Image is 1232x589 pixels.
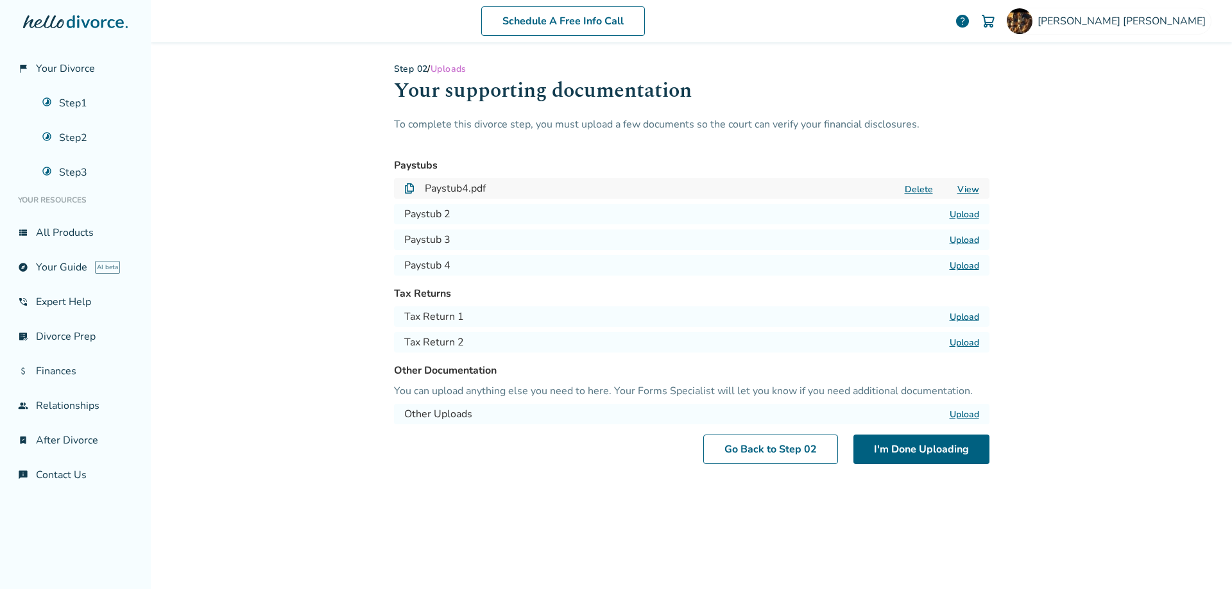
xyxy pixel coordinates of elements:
[404,258,450,273] h4: Paystub 4
[1007,8,1032,34] img: M
[404,232,450,247] h4: Paystub 3
[18,366,28,376] span: attach_money
[18,401,28,411] span: group
[35,158,141,187] a: Step3
[901,183,937,196] button: Delete
[394,363,989,378] h3: Other Documentation
[18,63,28,74] span: flag_2
[703,435,838,464] a: Go Back to Step 02
[95,261,120,274] span: AI beta
[404,309,464,324] h4: Tax Return 1
[10,426,141,455] a: bookmark_checkAfter Divorce
[394,383,989,399] p: You can upload anything else you need to here. Your Forms Specialist will let you know if you nee...
[950,311,979,323] label: Upload
[10,54,141,83] a: flag_2Your Divorce
[35,123,141,153] a: Step2
[950,234,979,246] label: Upload
[957,183,979,195] a: View
[950,260,979,272] label: Upload
[394,117,989,147] p: To complete this divorce step, you must upload a few documents so the court can verify your finan...
[10,391,141,420] a: groupRelationships
[394,286,989,301] h3: Tax Returns
[18,331,28,342] span: list_alt_check
[425,181,486,196] h4: Paystub4.pdf
[481,6,645,36] a: Schedule A Free Info Call
[853,435,989,464] button: I'm Done Uploading
[394,63,428,75] a: Step 02
[950,336,979,349] label: Upload
[1038,14,1211,28] span: [PERSON_NAME] [PERSON_NAME]
[394,75,989,117] h1: Your supporting documentation
[404,206,450,222] h4: Paystub 2
[18,262,28,272] span: explore
[10,187,141,213] li: Your Resources
[394,63,989,75] div: /
[10,322,141,351] a: list_alt_checkDivorce Prep
[394,158,989,173] h3: Paystubs
[10,356,141,386] a: attach_moneyFinances
[404,406,472,422] h4: Other Uploads
[10,460,141,490] a: chat_infoContact Us
[404,335,464,350] h4: Tax Return 2
[10,287,141,317] a: phone_in_talkExpert Help
[35,88,141,118] a: Step1
[18,297,28,307] span: phone_in_talk
[18,228,28,238] span: view_list
[18,470,28,480] span: chat_info
[18,435,28,445] span: bookmark_check
[10,253,141,282] a: exploreYour GuideAI beta
[955,13,970,29] a: help
[950,408,979,420] label: Upload
[404,183,415,194] img: Document
[950,208,979,220] label: Upload
[36,62,95,76] span: Your Divorce
[431,63,466,75] span: Uploads
[1168,527,1232,589] iframe: Chat Widget
[980,13,996,29] img: Cart
[10,218,141,247] a: view_listAll Products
